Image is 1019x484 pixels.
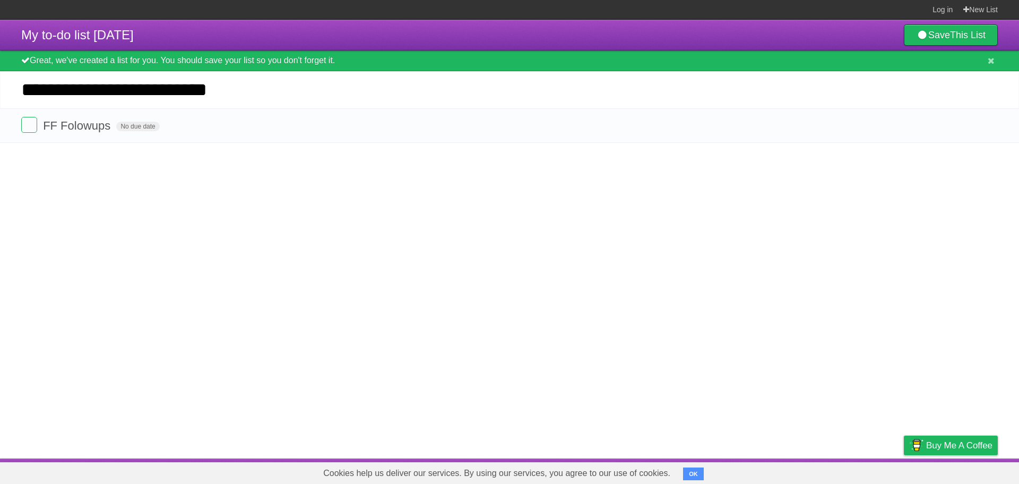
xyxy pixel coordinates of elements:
[909,436,923,454] img: Buy me a coffee
[890,461,918,481] a: Privacy
[313,463,681,484] span: Cookies help us deliver our services. By using our services, you agree to our use of cookies.
[21,117,37,133] label: Done
[43,119,113,132] span: FF Folowups
[904,436,998,455] a: Buy me a coffee
[21,28,134,42] span: My to-do list [DATE]
[854,461,877,481] a: Terms
[763,461,785,481] a: About
[683,468,704,480] button: OK
[798,461,841,481] a: Developers
[116,122,159,131] span: No due date
[950,30,986,40] b: This List
[926,436,992,455] span: Buy me a coffee
[931,461,998,481] a: Suggest a feature
[904,24,998,46] a: SaveThis List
